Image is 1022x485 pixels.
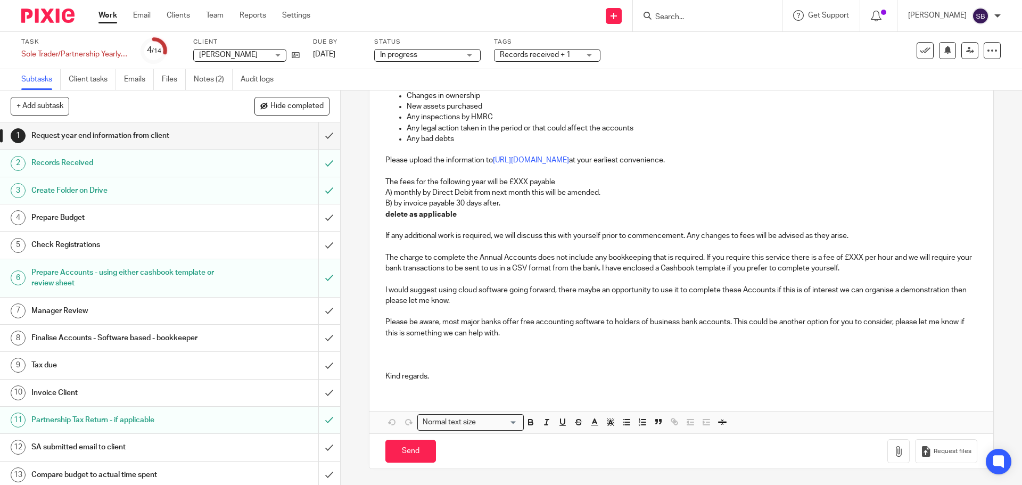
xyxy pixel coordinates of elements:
[385,440,436,463] input: Send
[313,51,335,58] span: [DATE]
[69,69,116,90] a: Client tasks
[194,69,233,90] a: Notes (2)
[385,231,977,241] p: If any additional work is required, we will discuss this with yourself prior to commencement. Any...
[240,10,266,21] a: Reports
[31,210,216,226] h1: Prepare Budget
[385,211,457,218] strong: delete as applicable
[31,128,216,144] h1: Request year end information from client
[385,198,977,209] p: B) by invoice payable 30 days after.
[21,49,128,60] div: Sole Trader/Partnership Yearly accounts and tax return
[11,467,26,482] div: 13
[206,10,224,21] a: Team
[11,413,26,428] div: 11
[282,10,310,21] a: Settings
[31,155,216,171] h1: Records Received
[147,44,161,56] div: 4
[385,252,977,274] p: The charge to complete the Annual Accounts does not include any bookkeeping that is required. If ...
[254,97,329,115] button: Hide completed
[11,128,26,143] div: 1
[313,38,361,46] label: Due by
[193,38,300,46] label: Client
[167,10,190,21] a: Clients
[11,183,26,198] div: 3
[494,38,600,46] label: Tags
[31,265,216,292] h1: Prepare Accounts - using either cashbook template or review sheet
[385,177,977,187] p: The fees for the following year will be £XXX payable
[407,91,977,101] p: Changes in ownership
[11,358,26,373] div: 9
[407,123,977,134] p: Any legal action taken in the period or that could affect the accounts
[31,439,216,455] h1: SA submitted email to client
[380,51,417,59] span: In progress
[241,69,282,90] a: Audit logs
[98,10,117,21] a: Work
[654,13,750,22] input: Search
[385,155,977,166] p: Please upload the information to at your earliest convenience.
[934,447,971,456] span: Request files
[31,357,216,373] h1: Tax due
[31,412,216,428] h1: Partnership Tax Return - if applicable
[21,69,61,90] a: Subtasks
[124,69,154,90] a: Emails
[11,238,26,253] div: 5
[417,414,524,431] div: Search for option
[11,270,26,285] div: 6
[31,467,216,483] h1: Compare budget to actual time spent
[420,417,478,428] span: Normal text size
[31,303,216,319] h1: Manager Review
[385,317,977,339] p: Please be aware, most major banks offer free accounting software to holders of business bank acco...
[31,385,216,401] h1: Invoice Client
[385,187,977,198] p: A) monthly by Direct Debit from next month this will be amended.
[11,440,26,455] div: 12
[152,48,161,54] small: /14
[407,134,977,144] p: Any bad debts
[11,303,26,318] div: 7
[972,7,989,24] img: svg%3E
[31,237,216,253] h1: Check Registrations
[11,97,69,115] button: + Add subtask
[407,101,977,112] p: New assets purchased
[11,156,26,171] div: 2
[11,385,26,400] div: 10
[808,12,849,19] span: Get Support
[31,330,216,346] h1: Finalise Accounts - Software based - bookkeeper
[21,38,128,46] label: Task
[407,112,977,122] p: Any inspections by HMRC
[374,38,481,46] label: Status
[479,417,517,428] input: Search for option
[133,10,151,21] a: Email
[385,285,977,307] p: I would suggest using cloud software going forward, there maybe an opportunity to use it to compl...
[915,439,977,463] button: Request files
[162,69,186,90] a: Files
[385,371,977,382] p: Kind regards,
[270,102,324,111] span: Hide completed
[493,157,569,164] a: [URL][DOMAIN_NAME]
[11,331,26,346] div: 8
[199,51,258,59] span: [PERSON_NAME]
[21,9,75,23] img: Pixie
[31,183,216,199] h1: Create Folder on Drive
[908,10,967,21] p: [PERSON_NAME]
[11,210,26,225] div: 4
[500,51,571,59] span: Records received + 1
